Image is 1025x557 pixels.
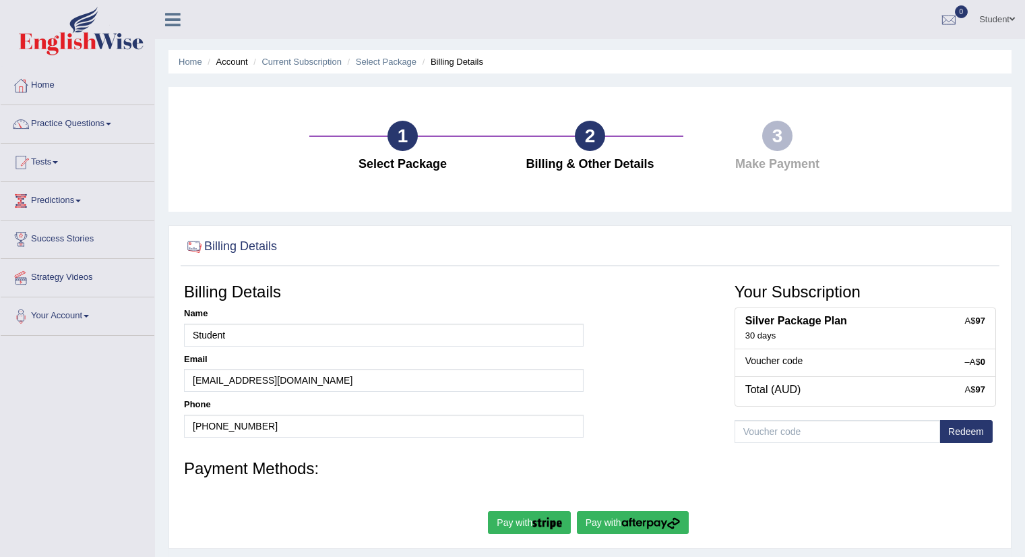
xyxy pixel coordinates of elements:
[735,283,996,301] h3: Your Subscription
[184,237,277,257] h2: Billing Details
[488,511,571,534] button: Pay with
[981,357,985,367] strong: 0
[1,105,154,139] a: Practice Questions
[261,57,342,67] a: Current Subscription
[1,221,154,254] a: Success Stories
[179,57,202,67] a: Home
[745,384,985,396] h4: Total (AUD)
[976,316,985,326] strong: 97
[1,259,154,293] a: Strategy Videos
[503,158,677,171] h4: Billing & Other Details
[965,384,985,396] div: A$
[762,121,793,151] div: 3
[184,353,208,365] label: Email
[184,283,584,301] h3: Billing Details
[955,5,968,18] span: 0
[735,420,940,443] input: Voucher code
[204,55,247,68] li: Account
[184,460,996,477] h3: Payment Methods:
[745,356,985,366] h5: Voucher code
[1,67,154,100] a: Home
[184,307,208,320] label: Name
[419,55,483,68] li: Billing Details
[184,399,211,411] label: Phone
[387,121,418,151] div: 1
[356,57,416,67] a: Select Package
[745,330,985,342] div: 30 days
[316,158,490,171] h4: Select Package
[965,315,985,327] div: A$
[575,121,605,151] div: 2
[690,158,864,171] h4: Make Payment
[1,297,154,331] a: Your Account
[745,315,847,326] b: Silver Package Plan
[1,144,154,177] a: Tests
[939,420,993,443] button: Redeem
[1,182,154,216] a: Predictions
[965,356,985,368] div: –A$
[976,384,985,394] strong: 97
[577,511,689,534] button: Pay with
